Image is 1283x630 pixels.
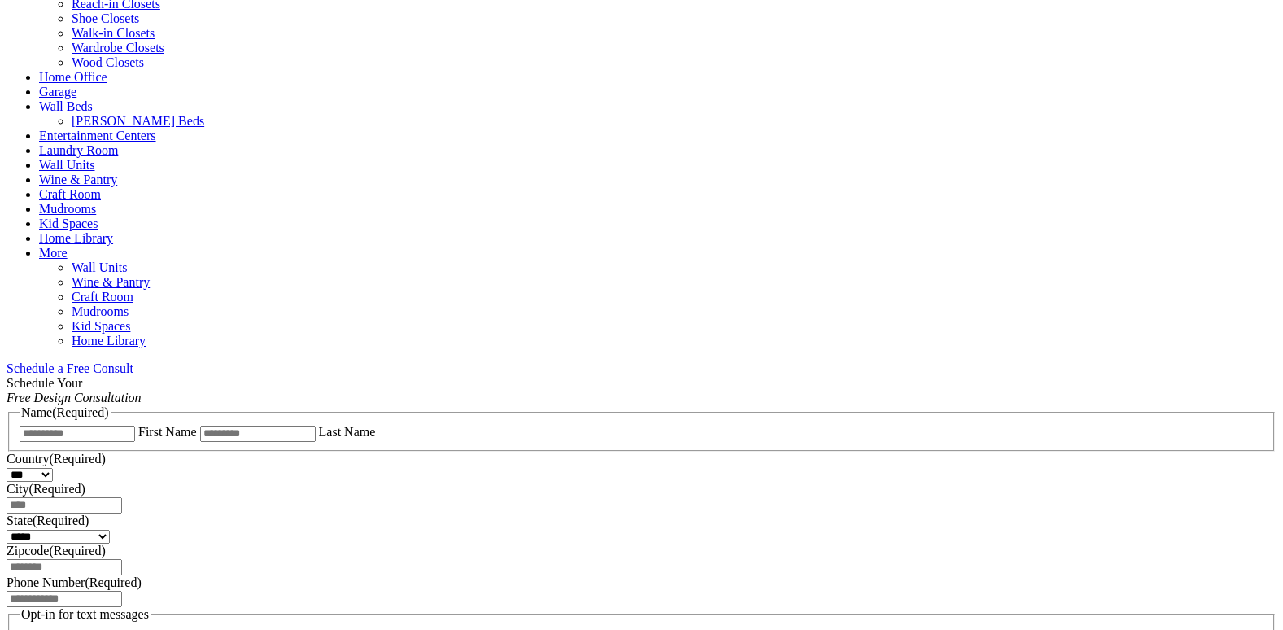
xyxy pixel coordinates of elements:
[39,143,118,157] a: Laundry Room
[49,544,105,558] span: (Required)
[72,11,139,25] a: Shoe Closets
[85,575,141,589] span: (Required)
[7,575,142,589] label: Phone Number
[39,70,107,84] a: Home Office
[7,544,106,558] label: Zipcode
[39,85,76,98] a: Garage
[7,376,142,405] span: Schedule Your
[39,99,93,113] a: Wall Beds
[29,482,85,496] span: (Required)
[72,275,150,289] a: Wine & Pantry
[72,334,146,348] a: Home Library
[72,41,164,55] a: Wardrobe Closets
[319,425,376,439] label: Last Name
[72,260,127,274] a: Wall Units
[138,425,197,439] label: First Name
[49,452,105,466] span: (Required)
[72,55,144,69] a: Wood Closets
[72,290,133,304] a: Craft Room
[39,158,94,172] a: Wall Units
[7,482,85,496] label: City
[39,217,98,230] a: Kid Spaces
[7,391,142,405] em: Free Design Consultation
[20,405,111,420] legend: Name
[33,514,89,527] span: (Required)
[7,452,106,466] label: Country
[39,231,113,245] a: Home Library
[72,114,204,128] a: [PERSON_NAME] Beds
[39,202,96,216] a: Mudrooms
[39,246,68,260] a: More menu text will display only on big screen
[7,361,133,375] a: Schedule a Free Consult (opens a dropdown menu)
[72,304,129,318] a: Mudrooms
[39,129,156,142] a: Entertainment Centers
[52,405,108,419] span: (Required)
[20,607,151,622] legend: Opt-in for text messages
[39,173,117,186] a: Wine & Pantry
[39,187,101,201] a: Craft Room
[7,514,89,527] label: State
[72,26,155,40] a: Walk-in Closets
[72,319,130,333] a: Kid Spaces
